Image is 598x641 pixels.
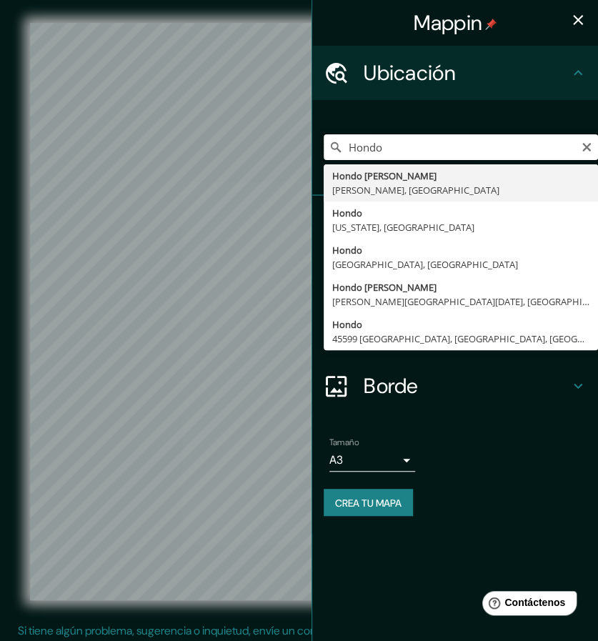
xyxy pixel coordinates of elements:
font: Hondo [332,244,362,257]
div: Disposición [312,304,598,359]
font: Hondo [PERSON_NAME] [332,169,437,182]
div: Estilo [312,250,598,304]
font: A3 [329,452,343,467]
font: Borde [364,372,419,399]
input: Elige tu ciudad o zona [324,134,598,160]
div: Ubicación [312,46,598,100]
canvas: Mapa [30,23,578,600]
font: Hondo [332,318,362,331]
img: pin-icon.png [485,19,497,30]
iframe: Lanzador de widgets de ayuda [471,585,582,625]
font: [GEOGRAPHIC_DATA], [GEOGRAPHIC_DATA] [332,258,518,271]
font: Si tiene algún problema, sugerencia o inquietud, envíe un correo electrónico a [18,623,397,638]
font: Hondo [PERSON_NAME] [332,281,437,294]
font: Tamaño [329,437,359,448]
font: Hondo [332,207,362,219]
font: [US_STATE], [GEOGRAPHIC_DATA] [332,221,474,234]
font: Mappin [414,9,482,36]
font: Ubicación [364,59,456,86]
font: Crea tu mapa [335,496,402,509]
font: [PERSON_NAME], [GEOGRAPHIC_DATA] [332,184,499,197]
div: Borde [312,359,598,413]
div: A3 [329,449,415,472]
div: Patas [312,196,598,250]
button: Claro [581,139,592,153]
button: Crea tu mapa [324,489,413,516]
